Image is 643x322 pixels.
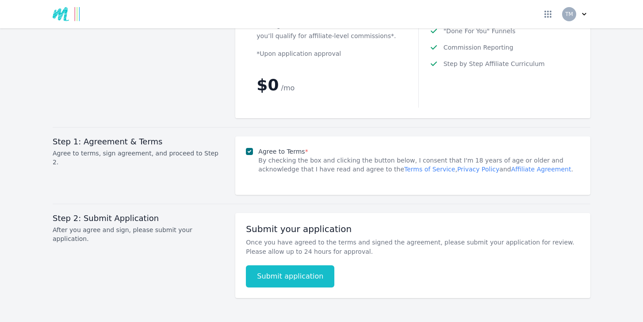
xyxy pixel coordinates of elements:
[457,166,499,173] a: Privacy Policy
[246,224,580,234] h3: Submit your application
[53,225,225,243] p: After you agree and sign, please submit your application.
[53,136,225,147] h3: Step 1: Agreement & Terms
[258,156,580,174] p: By checking the box and clicking the button below, I consent that I'm 18 years of age or older an...
[281,84,295,92] span: /mo
[256,50,341,57] span: *Upon application approval
[444,59,545,69] span: Step by Step Affiliate Curriculum
[246,265,334,287] button: Submit application
[53,213,225,224] h3: Step 2: Submit Application
[256,76,279,94] span: $0
[53,149,225,167] p: Agree to terms, sign agreement, and proceed to Step 2.
[258,148,308,155] label: Agree to Terms
[246,238,580,256] p: Once you have agreed to the terms and signed the agreement, please submit your application for re...
[404,166,455,173] a: Terms of Service
[511,166,571,173] a: Affiliate Agreement
[444,43,513,52] span: Commission Reporting
[444,27,516,36] span: "Done For You" Funnels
